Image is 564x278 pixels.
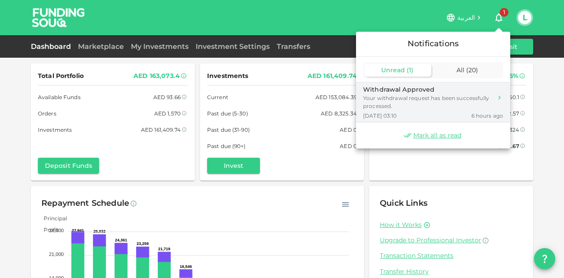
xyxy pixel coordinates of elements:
span: All [456,66,464,74]
span: ( 20 ) [466,66,478,74]
span: Notifications [408,39,459,48]
span: ( 1 ) [407,66,413,74]
span: 6 hours ago [471,112,503,119]
div: Your withdrawal request has been successfully processed. [363,94,492,110]
span: [DATE] 03:10 [363,112,397,119]
span: Mark all as read [413,131,461,140]
span: Unread [381,66,405,74]
div: Withdrawal Approved [363,85,492,94]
